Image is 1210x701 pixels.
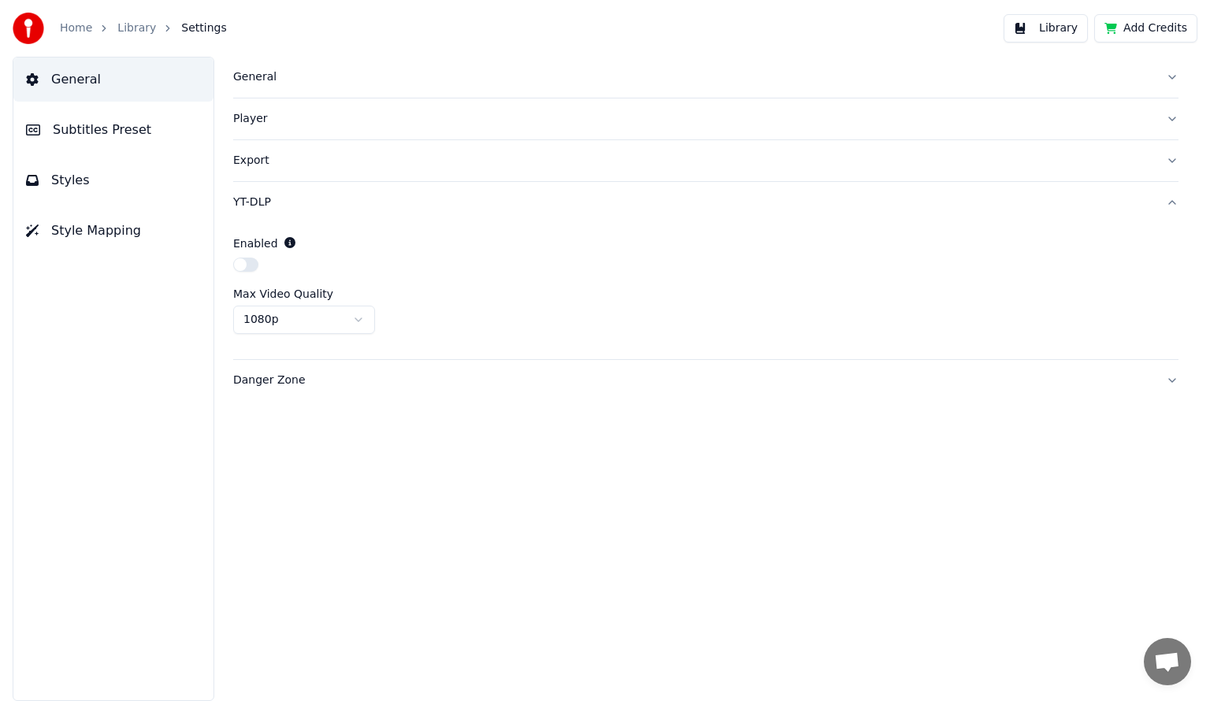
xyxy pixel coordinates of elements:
[233,140,1178,181] button: Export
[51,70,101,89] span: General
[51,221,141,240] span: Style Mapping
[181,20,226,36] span: Settings
[1094,14,1197,43] button: Add Credits
[13,209,213,253] button: Style Mapping
[1004,14,1088,43] button: Library
[233,153,1153,169] div: Export
[13,108,213,152] button: Subtitles Preset
[233,288,333,299] label: Max Video Quality
[117,20,156,36] a: Library
[13,158,213,202] button: Styles
[60,20,92,36] a: Home
[60,20,227,36] nav: breadcrumb
[233,69,1153,85] div: General
[233,182,1178,223] button: YT-DLP
[53,121,151,139] span: Subtitles Preset
[233,223,1178,359] div: YT-DLP
[233,373,1153,388] div: Danger Zone
[233,238,278,249] label: Enabled
[13,57,213,102] button: General
[51,171,90,190] span: Styles
[13,13,44,44] img: youka
[233,360,1178,401] button: Danger Zone
[1144,638,1191,685] div: Open chat
[233,195,1153,210] div: YT-DLP
[233,98,1178,139] button: Player
[233,111,1153,127] div: Player
[233,57,1178,98] button: General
